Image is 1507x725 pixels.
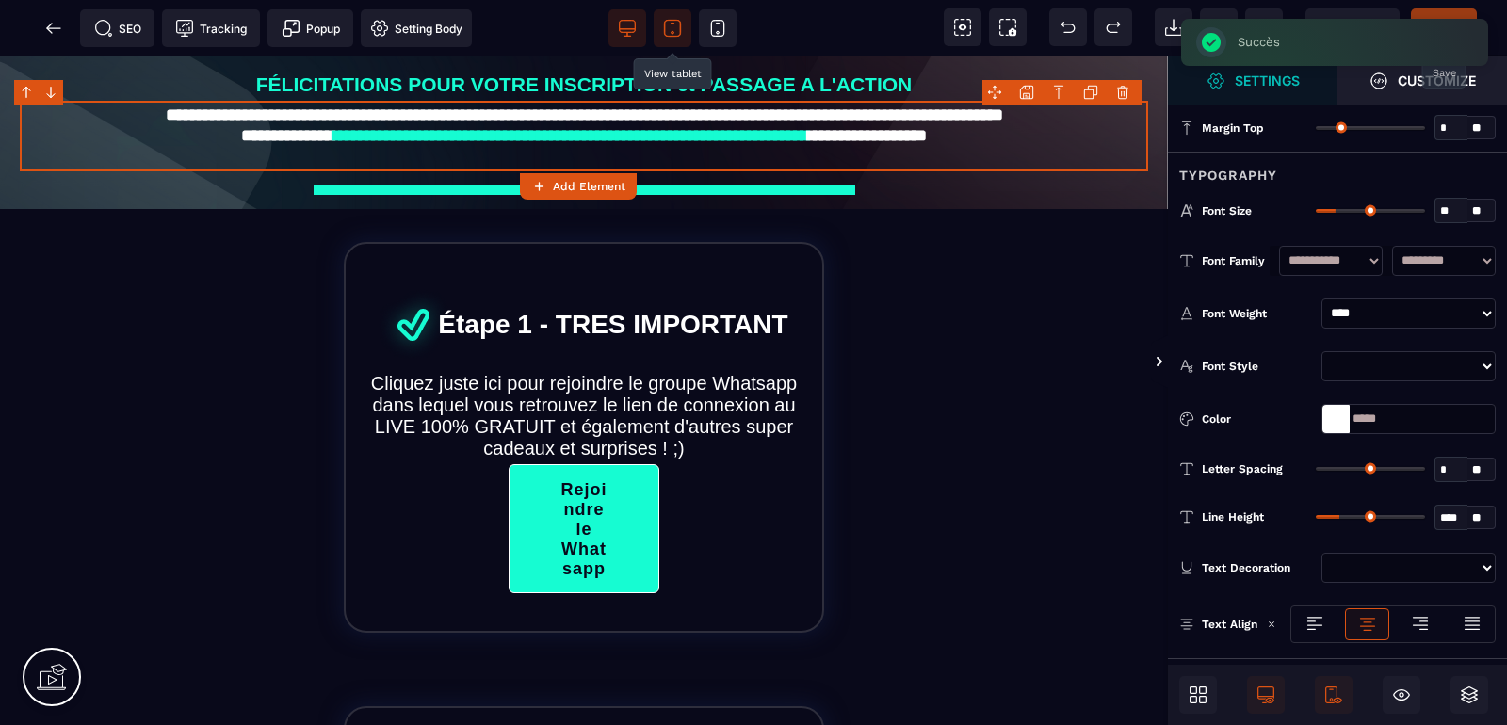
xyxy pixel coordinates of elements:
[553,180,625,193] strong: Add Element
[1202,461,1283,476] span: Letter Spacing
[1202,304,1314,323] div: Font Weight
[1398,73,1476,88] strong: Customize
[509,408,660,537] button: Rejoindre le Whatsapp
[282,19,340,38] span: Popup
[1168,56,1337,105] span: Settings
[1202,203,1252,218] span: Font Size
[1383,676,1420,714] span: Hide/Show Block
[94,19,141,38] span: SEO
[14,14,1154,44] text: FÉLICITATIONS POUR VOTRE INSCRIPTION et PASSAGE A L'ACTION
[1179,615,1257,634] p: Text Align
[1202,509,1264,524] span: Line Height
[1315,676,1353,714] span: Mobile Only
[1202,121,1264,136] span: Margin Top
[370,19,462,38] span: Setting Body
[1305,8,1400,46] span: Preview
[1202,410,1314,428] div: Color
[375,230,452,307] img: 5b0f7acec7050026322c7a33464a9d2d_df1180c19b023640bdd1f6191e6afa79_big_tick.png
[1168,152,1507,186] div: Typography
[989,8,1027,46] span: Screenshot
[1337,56,1507,105] span: Open Style Manager
[1179,676,1217,714] span: Open Blocks
[175,19,247,38] span: Tracking
[368,312,801,408] text: Cliquez juste ici pour rejoindre le groupe Whatsapp dans lequel vous retrouvez le lien de connexi...
[1202,558,1314,577] div: Text Decoration
[1450,676,1488,714] span: Open Layers
[1267,620,1276,629] img: loading
[944,8,981,46] span: View components
[1202,357,1314,376] div: Font Style
[1168,658,1507,693] div: Padding
[520,173,637,200] button: Add Element
[433,249,792,288] text: Étape 1 - TRES IMPORTANT
[1235,73,1300,88] strong: Settings
[1247,676,1285,714] span: Desktop Only
[1202,251,1270,270] div: Font Family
